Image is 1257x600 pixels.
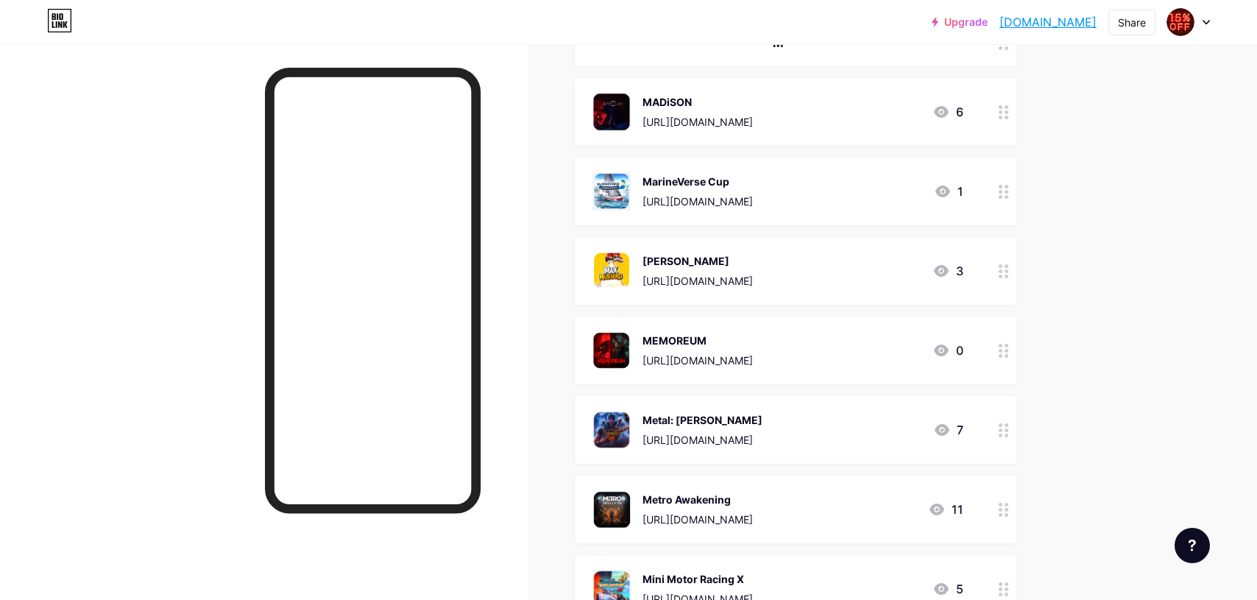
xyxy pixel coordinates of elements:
div: MarineVerse Cup [642,174,753,189]
div: [URL][DOMAIN_NAME] [642,432,762,448]
div: 5 [932,580,963,598]
div: 0 [932,342,963,359]
div: [URL][DOMAIN_NAME] [642,512,753,527]
div: 6 [932,103,963,121]
div: MEMOREUM [642,333,753,348]
div: Share [1118,15,1146,30]
a: [DOMAIN_NAME] [999,13,1097,31]
a: Upgrade [932,16,988,28]
div: [URL][DOMAIN_NAME] [642,273,753,289]
div: 1 [934,183,963,200]
div: Metal: [PERSON_NAME] [642,412,762,428]
img: Metro Awakening [592,490,631,529]
img: MarineVerse Cup [592,172,631,211]
div: 11 [928,501,963,518]
div: [PERSON_NAME] [642,253,753,269]
img: metadiscountcodes [1166,8,1194,36]
div: MADiSON [642,94,753,110]
img: Max Mustard [592,252,631,290]
img: MEMOREUM [592,331,631,370]
div: [URL][DOMAIN_NAME] [642,353,753,368]
img: MADiSON [592,93,631,131]
div: 7 [933,421,963,439]
img: Metal: Hellsinger VR [592,411,631,449]
div: 3 [932,262,963,280]
div: Metro Awakening [642,492,753,507]
div: [URL][DOMAIN_NAME] [642,114,753,130]
div: [URL][DOMAIN_NAME] [642,194,753,209]
div: Mini Motor Racing X [642,571,753,587]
